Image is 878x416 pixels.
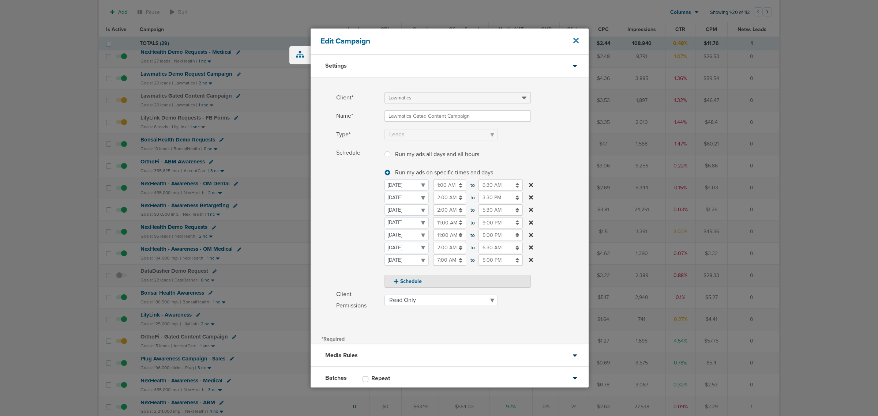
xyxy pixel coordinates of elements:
input: to [479,242,523,253]
select: Client Permissions [384,295,498,306]
span: to [470,204,474,216]
input: to [433,230,466,241]
input: to [433,217,466,228]
button: to [527,254,535,266]
input: to [479,192,523,203]
select: to [384,192,429,203]
input: to [433,204,466,216]
select: to [384,179,429,191]
select: to [384,254,429,266]
button: to [527,242,535,253]
button: to [527,192,535,203]
h4: Edit Campaign [320,37,553,46]
input: to [433,242,466,253]
h3: Media Rules [325,352,358,359]
span: Type* [336,129,380,140]
input: to [433,192,466,203]
h3: Batches [325,374,347,382]
select: to [384,230,429,241]
h3: Settings [325,62,347,69]
select: Type* [384,129,498,140]
span: to [470,179,474,191]
span: Client Permissions [336,289,380,311]
span: Lawmatics [389,95,412,101]
input: to [479,230,523,241]
span: to [470,192,474,203]
input: Name* [384,110,531,122]
span: to [470,217,474,228]
span: Run my ads all days and all hours [395,151,479,158]
input: to [433,179,466,191]
span: Schedule [336,147,380,288]
select: to [384,217,429,228]
input: to [479,204,523,216]
button: to [527,217,535,228]
input: to [479,179,523,191]
span: to [470,254,474,266]
button: to [527,230,535,241]
input: to [433,254,466,266]
span: Name* [336,110,380,122]
input: to [479,254,523,266]
select: to [384,204,429,216]
span: to [470,230,474,241]
span: Run my ads on specific times and days [395,169,493,176]
span: *Required [322,336,345,342]
span: to [470,242,474,253]
select: to [384,242,429,253]
button: Schedule Run my ads all days and all hours Run my ads on specific times and days to to to to to t... [384,275,531,288]
input: to [479,217,523,228]
span: Client* [336,92,380,103]
h3: Repeat [371,375,390,382]
button: to [527,204,535,216]
button: to [527,179,535,191]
